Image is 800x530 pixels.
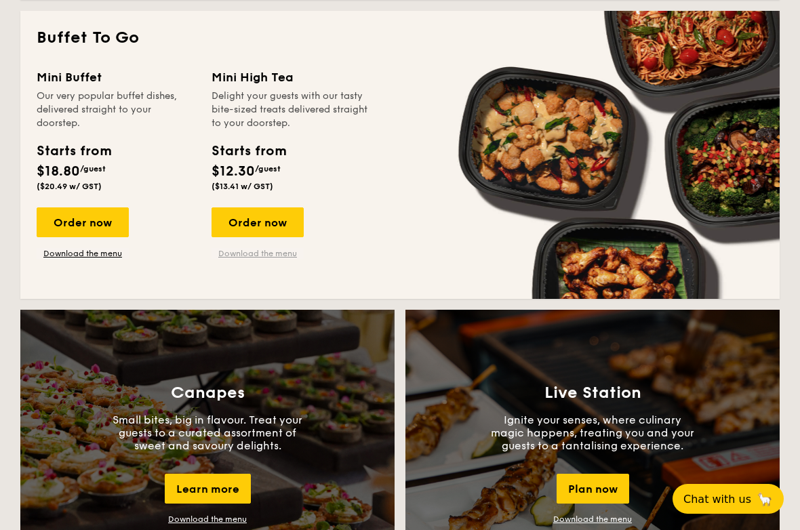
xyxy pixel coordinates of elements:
div: Plan now [557,474,629,504]
h2: Buffet To Go [37,27,763,49]
div: Learn more [165,474,251,504]
span: $18.80 [37,163,80,180]
div: Order now [212,207,304,237]
a: Download the menu [212,248,304,259]
span: /guest [80,164,106,174]
button: Chat with us🦙 [673,484,784,514]
span: ($13.41 w/ GST) [212,182,273,191]
h3: Live Station [544,384,641,403]
div: Order now [37,207,129,237]
div: Starts from [212,141,285,161]
h3: Canapes [171,384,245,403]
span: Chat with us [683,493,751,506]
span: $12.30 [212,163,255,180]
span: /guest [255,164,281,174]
p: Ignite your senses, where culinary magic happens, treating you and your guests to a tantalising e... [491,413,694,452]
span: ($20.49 w/ GST) [37,182,102,191]
span: 🦙 [757,491,773,507]
a: Download the menu [37,248,129,259]
div: Mini High Tea [212,68,370,87]
div: Starts from [37,141,111,161]
div: Our very popular buffet dishes, delivered straight to your doorstep. [37,89,195,130]
div: Mini Buffet [37,68,195,87]
p: Small bites, big in flavour. Treat your guests to a curated assortment of sweet and savoury delig... [106,413,309,452]
a: Download the menu [168,514,247,524]
div: Delight your guests with our tasty bite-sized treats delivered straight to your doorstep. [212,89,370,130]
a: Download the menu [553,514,632,524]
